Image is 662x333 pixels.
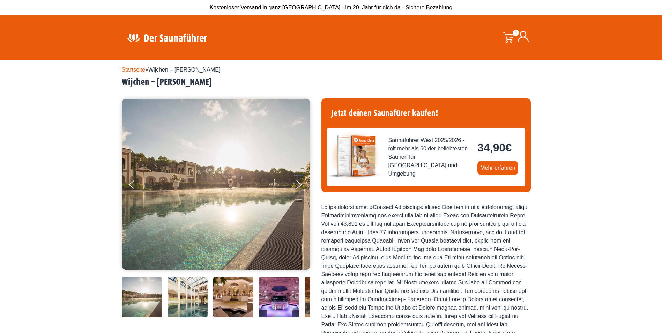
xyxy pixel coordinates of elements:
[148,67,220,73] span: Wijchen – [PERSON_NAME]
[477,141,512,154] bdi: 34,90
[295,177,312,195] button: Next
[122,67,146,73] a: Startseite
[129,177,146,195] button: Previous
[122,77,541,88] h2: Wijchen – [PERSON_NAME]
[210,5,453,10] span: Kostenloser Versand in ganz [GEOGRAPHIC_DATA] - im 20. Jahr für dich da - Sichere Bezahlung
[122,67,221,73] span: »
[505,141,512,154] span: €
[388,136,472,178] span: Saunaführer West 2025/2026 - mit mehr als 60 der beliebtesten Saunen für [GEOGRAPHIC_DATA] und Um...
[513,30,519,36] span: 0
[327,128,383,184] img: der-saunafuehrer-2025-west.jpg
[477,161,518,175] a: Mehr erfahren
[327,104,525,123] h4: Jetzt deinen Saunafürer kaufen!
